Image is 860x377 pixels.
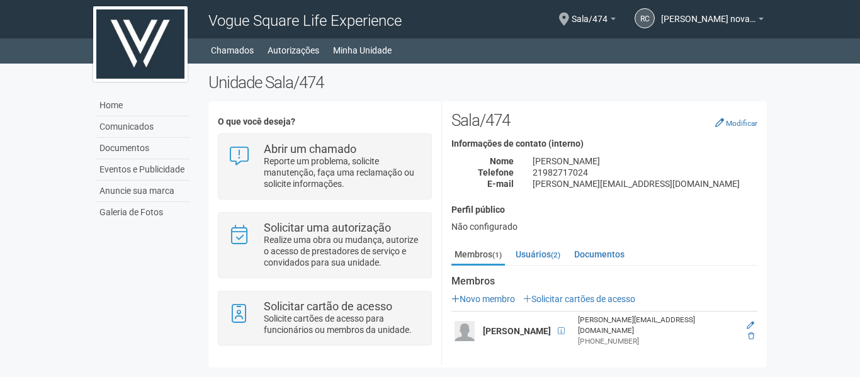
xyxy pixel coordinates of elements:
a: rc [635,8,655,28]
a: Excluir membro [748,332,754,340]
a: Eventos e Publicidade [96,159,190,181]
a: Chamados [211,42,254,59]
div: [PERSON_NAME][EMAIL_ADDRESS][DOMAIN_NAME] [578,315,733,336]
strong: [PERSON_NAME] [483,326,551,336]
h4: O que você deseja? [218,117,431,127]
small: (2) [551,250,560,259]
strong: Telefone [478,167,514,177]
h4: Perfil público [451,205,757,215]
a: Documentos [96,138,190,159]
small: Modificar [726,119,757,128]
h2: Sala/474 [451,111,757,130]
p: Realize uma obra ou mudança, autorize o acesso de prestadores de serviço e convidados para sua un... [264,234,422,268]
div: [PERSON_NAME] [523,155,767,167]
a: Home [96,95,190,116]
strong: Solicitar cartão de acesso [264,300,392,313]
a: Usuários(2) [512,245,563,264]
strong: Abrir um chamado [264,142,356,155]
p: Reporte um problema, solicite manutenção, faça uma reclamação ou solicite informações. [264,155,422,189]
a: [PERSON_NAME] novaes [661,16,764,26]
small: (1) [492,250,502,259]
a: Comunicados [96,116,190,138]
div: 21982717024 [523,167,767,178]
strong: Nome [490,156,514,166]
strong: Solicitar uma autorização [264,221,391,234]
a: Anuncie sua marca [96,181,190,202]
a: Solicitar cartões de acesso [523,294,635,304]
h4: Informações de contato (interno) [451,139,757,149]
span: renato coutinho novaes [661,2,755,24]
strong: Membros [451,276,757,287]
a: Membros(1) [451,245,505,266]
div: Não configurado [451,221,757,232]
span: Sala/474 [572,2,608,24]
strong: E-mail [487,179,514,189]
a: Documentos [571,245,628,264]
a: Solicitar cartão de acesso Solicite cartões de acesso para funcionários ou membros da unidade. [228,301,421,335]
img: user.png [455,321,475,341]
p: Solicite cartões de acesso para funcionários ou membros da unidade. [264,313,422,335]
a: Editar membro [747,321,754,330]
a: Abrir um chamado Reporte um problema, solicite manutenção, faça uma reclamação ou solicite inform... [228,143,421,189]
a: Galeria de Fotos [96,202,190,223]
div: [PERSON_NAME][EMAIL_ADDRESS][DOMAIN_NAME] [523,178,767,189]
div: [PHONE_NUMBER] [578,336,733,347]
a: Solicitar uma autorização Realize uma obra ou mudança, autorize o acesso de prestadores de serviç... [228,222,421,268]
h2: Unidade Sala/474 [208,73,767,92]
span: Vogue Square Life Experience [208,12,402,30]
a: Sala/474 [572,16,616,26]
a: Autorizações [268,42,319,59]
img: logo.jpg [93,6,188,82]
a: Minha Unidade [333,42,392,59]
a: Modificar [715,118,757,128]
a: Novo membro [451,294,515,304]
